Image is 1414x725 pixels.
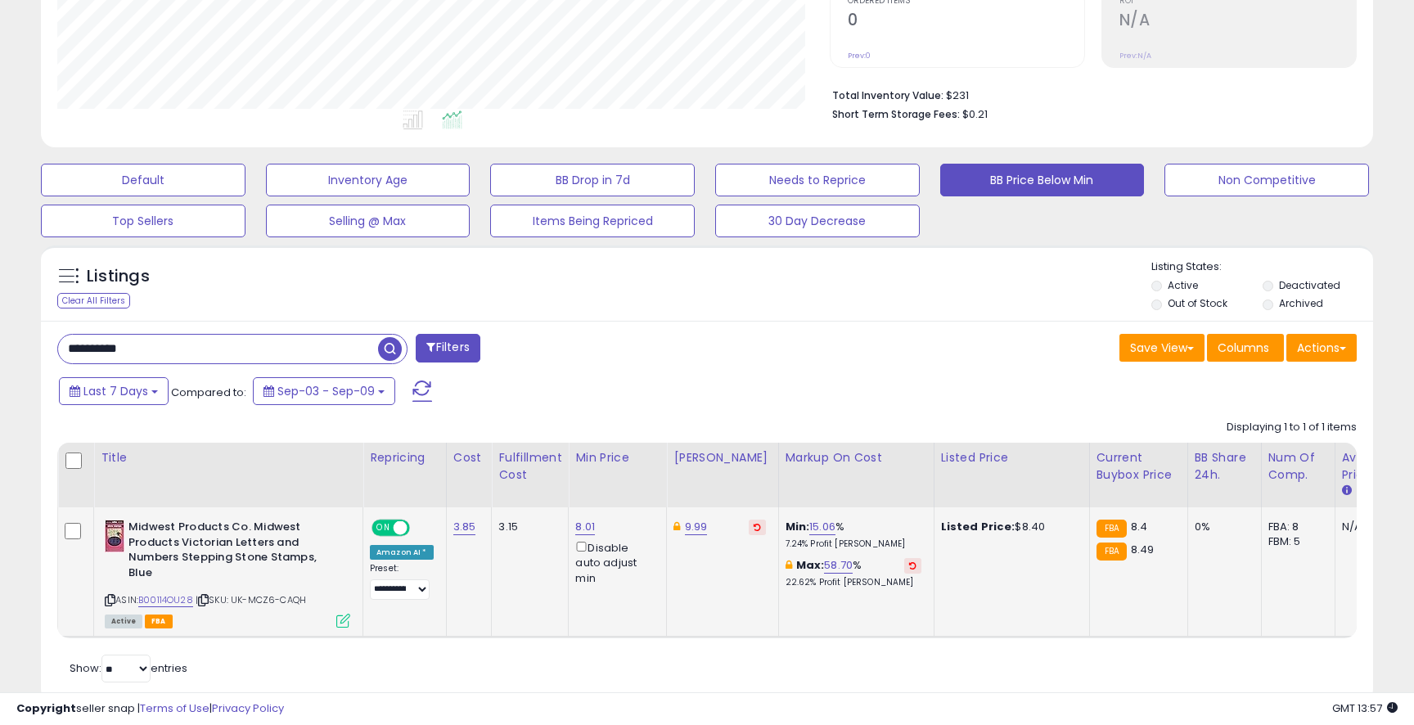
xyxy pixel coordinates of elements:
[1227,420,1357,435] div: Displaying 1 to 1 of 1 items
[962,106,988,122] span: $0.21
[145,615,173,628] span: FBA
[101,449,356,466] div: Title
[128,520,327,584] b: Midwest Products Co. Midwest Products Victorian Letters and Numbers Stepping Stone Stamps, Blue
[370,545,434,560] div: Amazon AI *
[1332,700,1398,716] span: 2025-09-17 13:57 GMT
[1268,449,1328,484] div: Num of Comp.
[1164,164,1369,196] button: Non Competitive
[416,334,480,362] button: Filters
[57,293,130,308] div: Clear All Filters
[370,563,434,600] div: Preset:
[1097,520,1127,538] small: FBA
[1342,449,1402,484] div: Avg Win Price
[1119,334,1205,362] button: Save View
[1218,340,1269,356] span: Columns
[673,449,771,466] div: [PERSON_NAME]
[16,700,76,716] strong: Copyright
[832,84,1344,104] li: $231
[266,164,471,196] button: Inventory Age
[370,449,439,466] div: Repricing
[786,449,927,466] div: Markup on Cost
[940,164,1145,196] button: BB Price Below Min
[1119,11,1356,33] h2: N/A
[196,593,306,606] span: | SKU: UK-MCZ6-CAQH
[1097,449,1181,484] div: Current Buybox Price
[1168,278,1198,292] label: Active
[941,449,1083,466] div: Listed Price
[105,615,142,628] span: All listings currently available for purchase on Amazon
[41,205,245,237] button: Top Sellers
[373,521,394,535] span: ON
[786,558,921,588] div: %
[796,557,825,573] b: Max:
[1342,484,1352,498] small: Avg Win Price.
[490,205,695,237] button: Items Being Repriced
[832,107,960,121] b: Short Term Storage Fees:
[1097,543,1127,561] small: FBA
[1279,278,1340,292] label: Deactivated
[941,519,1015,534] b: Listed Price:
[105,520,350,626] div: ASIN:
[575,449,660,466] div: Min Price
[1279,296,1323,310] label: Archived
[266,205,471,237] button: Selling @ Max
[498,449,561,484] div: Fulfillment Cost
[83,383,148,399] span: Last 7 Days
[715,205,920,237] button: 30 Day Decrease
[70,660,187,676] span: Show: entries
[453,449,485,466] div: Cost
[408,521,434,535] span: OFF
[105,520,124,552] img: 51R4KFqeBvL._SL40_.jpg
[824,557,853,574] a: 58.70
[490,164,695,196] button: BB Drop in 7d
[685,519,708,535] a: 9.99
[941,520,1077,534] div: $8.40
[1207,334,1284,362] button: Columns
[786,519,810,534] b: Min:
[1268,520,1322,534] div: FBA: 8
[138,593,193,607] a: B00114OU28
[1151,259,1372,275] p: Listing States:
[171,385,246,400] span: Compared to:
[1195,520,1249,534] div: 0%
[212,700,284,716] a: Privacy Policy
[786,520,921,550] div: %
[778,443,934,507] th: The percentage added to the cost of goods (COGS) that forms the calculator for Min & Max prices.
[809,519,835,535] a: 15.06
[575,538,654,586] div: Disable auto adjust min
[253,377,395,405] button: Sep-03 - Sep-09
[575,519,595,535] a: 8.01
[832,88,943,102] b: Total Inventory Value:
[1286,334,1357,362] button: Actions
[848,11,1084,33] h2: 0
[1131,542,1155,557] span: 8.49
[1195,449,1254,484] div: BB Share 24h.
[786,577,921,588] p: 22.62% Profit [PERSON_NAME]
[848,51,871,61] small: Prev: 0
[1268,534,1322,549] div: FBM: 5
[1342,520,1396,534] div: N/A
[1168,296,1227,310] label: Out of Stock
[16,701,284,717] div: seller snap | |
[786,538,921,550] p: 7.24% Profit [PERSON_NAME]
[498,520,556,534] div: 3.15
[87,265,150,288] h5: Listings
[453,519,476,535] a: 3.85
[41,164,245,196] button: Default
[59,377,169,405] button: Last 7 Days
[715,164,920,196] button: Needs to Reprice
[277,383,375,399] span: Sep-03 - Sep-09
[140,700,209,716] a: Terms of Use
[1119,51,1151,61] small: Prev: N/A
[1131,519,1147,534] span: 8.4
